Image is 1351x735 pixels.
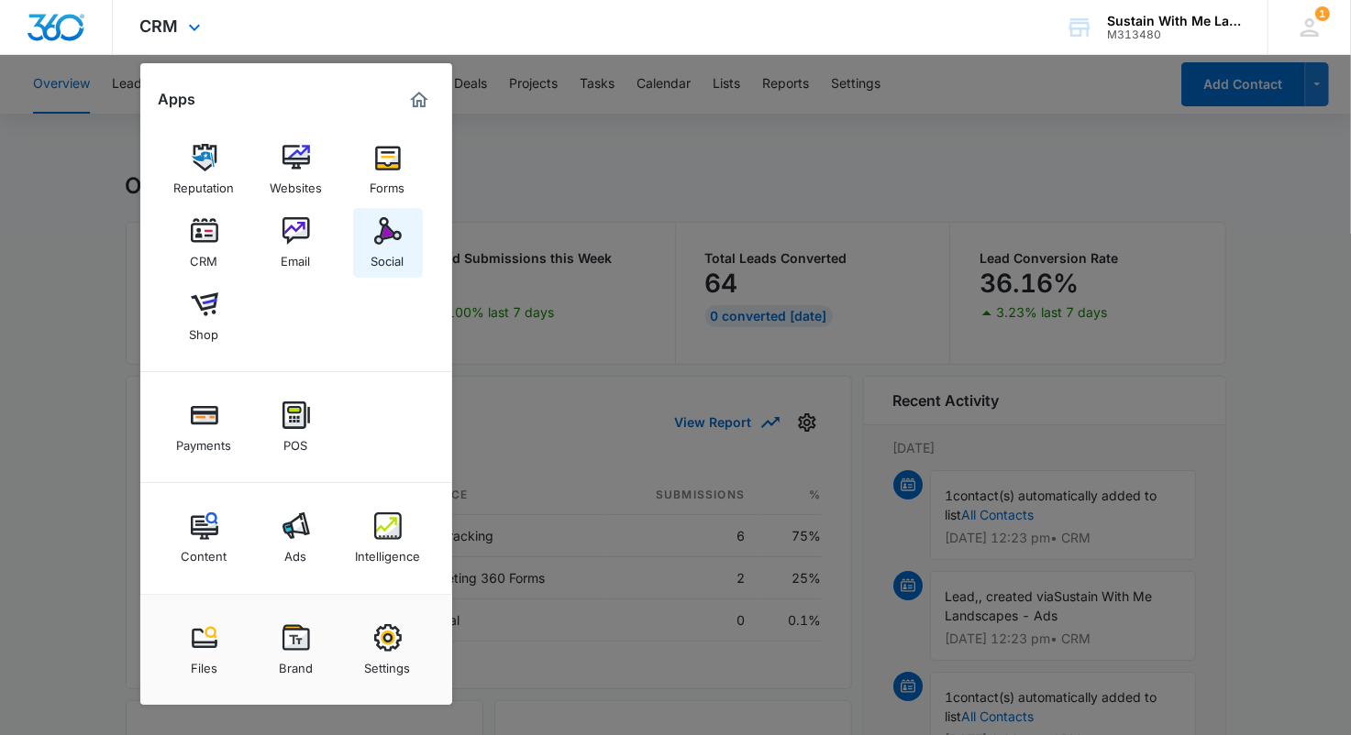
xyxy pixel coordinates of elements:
[1107,28,1241,41] div: account id
[177,429,232,453] div: Payments
[170,135,239,204] a: Reputation
[1315,6,1330,21] span: 1
[191,652,217,675] div: Files
[174,171,235,195] div: Reputation
[170,281,239,351] a: Shop
[261,392,331,462] a: POS
[353,208,423,278] a: Social
[261,615,331,685] a: Brand
[355,540,420,564] div: Intelligence
[140,16,179,36] span: CRM
[261,135,331,204] a: Websites
[285,540,307,564] div: Ads
[353,503,423,573] a: Intelligence
[261,503,331,573] a: Ads
[1107,14,1241,28] div: account name
[170,503,239,573] a: Content
[371,245,404,269] div: Social
[170,208,239,278] a: CRM
[371,171,405,195] div: Forms
[182,540,227,564] div: Content
[1315,6,1330,21] div: notifications count
[159,91,196,108] h2: Apps
[404,85,434,115] a: Marketing 360® Dashboard
[170,615,239,685] a: Files
[170,392,239,462] a: Payments
[282,245,311,269] div: Email
[270,171,322,195] div: Websites
[261,208,331,278] a: Email
[353,615,423,685] a: Settings
[365,652,411,675] div: Settings
[191,245,218,269] div: CRM
[284,429,308,453] div: POS
[353,135,423,204] a: Forms
[279,652,313,675] div: Brand
[190,318,219,342] div: Shop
